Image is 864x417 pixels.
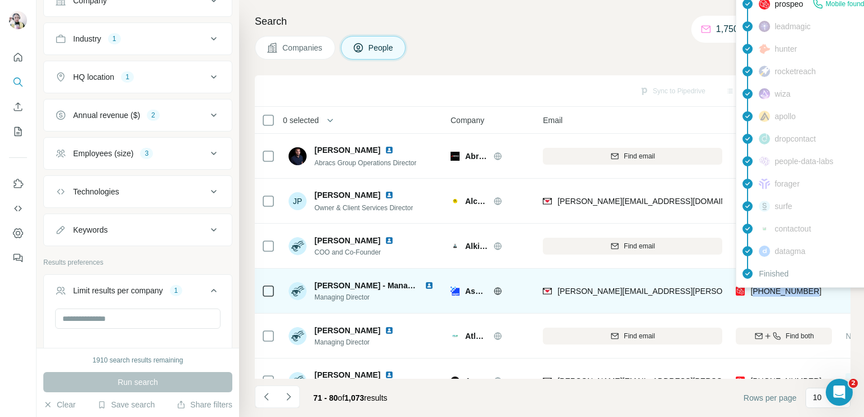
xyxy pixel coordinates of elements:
span: Owner & Client Services Director [314,204,413,212]
span: apollo [775,111,795,122]
img: LinkedIn logo [385,191,394,200]
span: Rows per page [744,392,796,404]
p: 10 [813,392,822,403]
p: 1,750 [716,22,739,36]
div: HQ location [73,71,114,83]
span: Companies [282,42,323,53]
div: 1 [170,285,183,296]
div: Limit results per company [73,285,163,296]
span: People [368,42,394,53]
img: provider rocketreach logo [759,66,770,77]
img: provider findymail logo [543,375,552,387]
span: Find email [624,331,655,341]
img: LinkedIn logo [385,146,394,155]
img: provider dropcontact logo [759,133,770,144]
div: Employees (size) [73,148,133,159]
span: [PERSON_NAME] [314,235,380,246]
div: Industry [73,33,101,44]
img: Avatar [289,372,307,390]
span: [PHONE_NUMBER] [750,287,821,296]
h4: Search [255,13,850,29]
span: [PERSON_NAME][EMAIL_ADDRESS][PERSON_NAME][DOMAIN_NAME] [557,287,821,296]
div: 1910 search results remaining [93,355,183,365]
span: Aspin UK [465,285,488,297]
span: 71 - 80 [313,393,338,402]
button: Clear [43,399,75,410]
button: Find email [543,328,722,345]
img: provider wiza logo [759,88,770,99]
button: Navigate to previous page [255,386,277,408]
button: Industry1 [44,25,232,52]
button: HQ location1 [44,64,232,90]
div: 3 [140,148,153,158]
button: Limit results per company1 [44,277,232,309]
img: Logo of Alkimi [451,242,460,251]
iframe: Intercom live chat [826,379,853,406]
span: 2 [849,379,858,388]
img: provider people-data-labs logo [759,156,770,166]
button: Use Surfe API [9,198,27,219]
button: My lists [9,121,27,142]
img: LinkedIn logo [385,370,394,379]
img: Avatar [289,327,307,345]
span: Find both [786,331,814,341]
button: Quick start [9,47,27,67]
span: forager [775,178,799,189]
span: [PERSON_NAME][EMAIL_ADDRESS][DOMAIN_NAME] [557,197,755,206]
span: [PERSON_NAME] [314,369,380,380]
span: Axon [PERSON_NAME] [465,375,488,387]
span: Abracs [465,151,488,162]
button: Enrich CSV [9,97,27,117]
img: provider forager logo [759,178,770,189]
div: Keywords [73,224,107,235]
span: Company [451,115,484,126]
img: Logo of Abracs [451,152,460,161]
div: Annual revenue ($) [73,110,140,121]
span: hunter [775,43,797,55]
span: Email [543,115,562,126]
img: provider findymail logo [543,285,552,297]
img: provider prospeo logo [736,285,745,297]
img: Avatar [9,11,27,29]
button: Employees (size)3 [44,140,232,167]
button: Save search [97,399,155,410]
button: Dashboard [9,223,27,243]
span: Alchemis [465,196,488,207]
span: datagma [775,246,805,257]
button: Navigate to next page [277,386,300,408]
button: Search [9,72,27,92]
button: Feedback [9,248,27,268]
span: Atlas Promotions [465,330,488,342]
button: Annual revenue ($)2 [44,102,232,129]
span: Abracs Group Operations Director [314,159,416,167]
p: Results preferences [43,257,232,268]
img: Logo of Axon Garside [451,377,460,386]
button: Technologies [44,178,232,205]
div: 1 [108,34,121,44]
span: [PERSON_NAME] [314,325,380,336]
span: [PHONE_NUMBER] [750,377,821,386]
img: LinkedIn logo [385,326,394,335]
button: Find both [736,328,832,345]
span: results [313,393,388,402]
span: Find email [624,151,655,161]
span: [PERSON_NAME] [314,189,380,201]
div: Technologies [73,186,119,197]
span: 1,073 [344,393,364,402]
img: Logo of Atlas Promotions [451,332,460,341]
img: LinkedIn logo [425,281,434,290]
span: [PERSON_NAME] [314,144,380,156]
span: Find email [624,241,655,251]
span: leadmagic [775,21,811,32]
img: Avatar [289,282,307,300]
span: of [338,393,345,402]
span: rocketreach [775,66,816,77]
button: Find email [543,148,722,165]
span: [PERSON_NAME][EMAIL_ADDRESS][PERSON_NAME][DOMAIN_NAME] [557,377,821,386]
span: dropcontact [775,133,816,144]
div: 2 [147,110,160,120]
img: provider hunter logo [759,44,770,54]
span: Managing Director [314,292,438,302]
div: 1 [121,72,134,82]
span: [PERSON_NAME] - Managing Director [314,281,457,290]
